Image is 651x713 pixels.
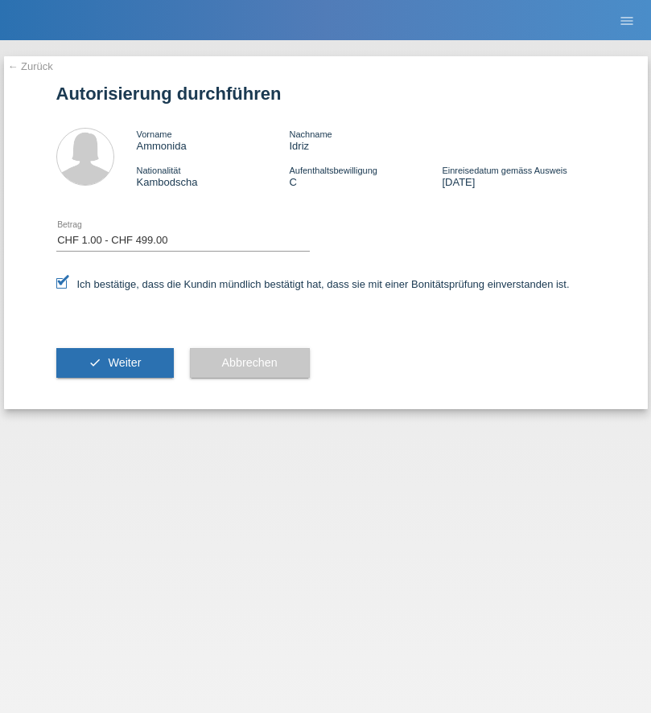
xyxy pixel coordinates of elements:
h1: Autorisierung durchführen [56,84,595,104]
label: Ich bestätige, dass die Kundin mündlich bestätigt hat, dass sie mit einer Bonitätsprüfung einvers... [56,278,570,290]
i: check [89,356,101,369]
button: check Weiter [56,348,174,379]
span: Aufenthaltsbewilligung [289,166,377,175]
div: C [289,164,442,188]
div: Ammonida [137,128,290,152]
span: Weiter [108,356,141,369]
a: menu [611,15,643,25]
div: Kambodscha [137,164,290,188]
a: ← Zurück [8,60,53,72]
div: [DATE] [442,164,595,188]
span: Nationalität [137,166,181,175]
span: Vorname [137,129,172,139]
span: Abbrechen [222,356,278,369]
div: Idriz [289,128,442,152]
i: menu [619,13,635,29]
span: Einreisedatum gemäss Ausweis [442,166,567,175]
button: Abbrechen [190,348,310,379]
span: Nachname [289,129,332,139]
